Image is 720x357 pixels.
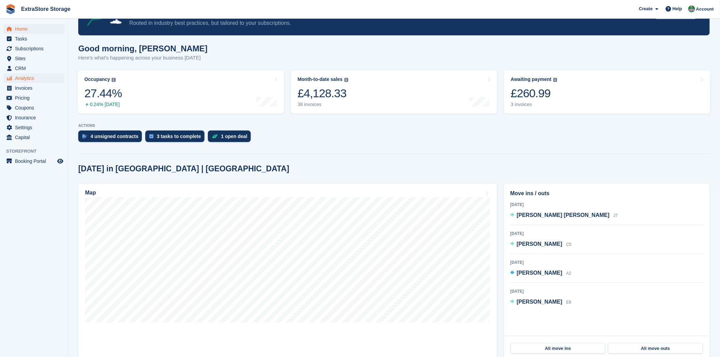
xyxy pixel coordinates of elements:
[511,343,606,354] a: All move ins
[3,133,64,142] a: menu
[3,24,64,34] a: menu
[15,54,56,63] span: Sites
[149,134,153,138] img: task-75834270c22a3079a89374b754ae025e5fb1db73e45f91037f5363f120a921f8.svg
[15,123,56,132] span: Settings
[3,54,64,63] a: menu
[112,78,116,82] img: icon-info-grey-7440780725fd019a000dd9b08b2336e03edf1995a4989e88bcd33f0948082b44.svg
[78,54,208,62] p: Here's what's happening across your business [DATE]
[15,113,56,122] span: Insurance
[566,271,571,276] span: A2
[613,213,618,218] span: J7
[510,259,703,266] div: [DATE]
[84,102,122,107] div: 0.24% [DATE]
[3,73,64,83] a: menu
[212,134,218,139] img: deal-1b604bf984904fb50ccaf53a9ad4b4a5d6e5aea283cecdc64d6e3604feb123c2.svg
[15,44,56,53] span: Subscriptions
[15,83,56,93] span: Invoices
[15,64,56,73] span: CRM
[85,190,96,196] h2: Map
[510,211,618,220] a: [PERSON_NAME] [PERSON_NAME] J7
[688,5,695,12] img: Grant Daniel
[15,156,56,166] span: Booking Portal
[15,93,56,103] span: Pricing
[639,5,653,12] span: Create
[78,44,208,53] h1: Good morning, [PERSON_NAME]
[566,300,571,305] span: E8
[510,202,703,208] div: [DATE]
[5,4,16,14] img: stora-icon-8386f47178a22dfd0bd8f6a31ec36ba5ce8667c1dd55bd0f319d3a0aa187defe.svg
[517,299,562,305] span: [PERSON_NAME]
[3,64,64,73] a: menu
[511,76,552,82] div: Awaiting payment
[298,86,348,100] div: £4,128.33
[15,24,56,34] span: Home
[298,76,343,82] div: Month-to-date sales
[511,86,557,100] div: £260.99
[145,131,208,146] a: 3 tasks to complete
[298,102,348,107] div: 38 invoices
[78,70,284,114] a: Occupancy 27.44% 0.24% [DATE]
[3,44,64,53] a: menu
[673,5,682,12] span: Help
[510,288,703,294] div: [DATE]
[510,189,703,198] h2: Move ins / outs
[517,212,610,218] span: [PERSON_NAME] [PERSON_NAME]
[511,102,557,107] div: 3 invoices
[3,113,64,122] a: menu
[15,103,56,113] span: Coupons
[91,134,138,139] div: 4 unsigned contracts
[510,298,571,307] a: [PERSON_NAME] E8
[510,240,572,249] a: [PERSON_NAME] C5
[3,83,64,93] a: menu
[208,131,254,146] a: 1 open deal
[3,156,64,166] a: menu
[82,134,87,138] img: contract_signature_icon-13c848040528278c33f63329250d36e43548de30e8caae1d1a13099fd9432cc5.svg
[3,34,64,44] a: menu
[566,242,571,247] span: C5
[510,269,571,278] a: [PERSON_NAME] A2
[78,131,145,146] a: 4 unsigned contracts
[129,19,650,27] p: Rooted in industry best practices, but tailored to your subscriptions.
[84,86,122,100] div: 27.44%
[221,134,247,139] div: 1 open deal
[84,76,110,82] div: Occupancy
[291,70,497,114] a: Month-to-date sales £4,128.33 38 invoices
[15,73,56,83] span: Analytics
[15,34,56,44] span: Tasks
[6,148,68,155] span: Storefront
[78,123,710,128] p: ACTIONS
[553,78,557,82] img: icon-info-grey-7440780725fd019a000dd9b08b2336e03edf1995a4989e88bcd33f0948082b44.svg
[18,3,73,15] a: ExtraStore Storage
[56,157,64,165] a: Preview store
[3,103,64,113] a: menu
[510,231,703,237] div: [DATE]
[3,93,64,103] a: menu
[504,70,710,114] a: Awaiting payment £260.99 3 invoices
[608,343,703,354] a: All move outs
[157,134,201,139] div: 3 tasks to complete
[344,78,348,82] img: icon-info-grey-7440780725fd019a000dd9b08b2336e03edf1995a4989e88bcd33f0948082b44.svg
[78,164,289,173] h2: [DATE] in [GEOGRAPHIC_DATA] | [GEOGRAPHIC_DATA]
[3,123,64,132] a: menu
[517,270,562,276] span: [PERSON_NAME]
[517,241,562,247] span: [PERSON_NAME]
[696,6,714,13] span: Account
[15,133,56,142] span: Capital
